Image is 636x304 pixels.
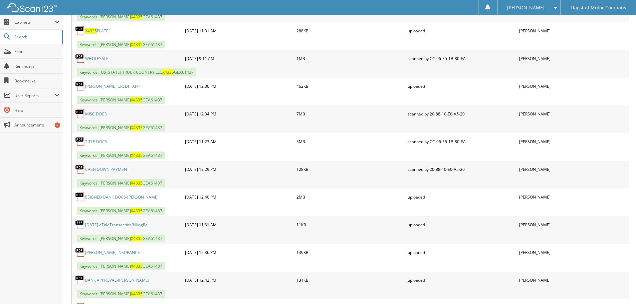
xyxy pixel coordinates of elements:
[75,220,85,230] img: generic.png
[77,13,165,21] span: Keywords: [PERSON_NAME] GEA61437
[183,135,295,148] div: [DATE] 11:23 AM
[295,273,406,287] div: 131KB
[77,96,165,104] span: Keywords: [PERSON_NAME] GEA61437
[517,79,629,93] div: [PERSON_NAME]
[85,83,140,89] a: [PERSON_NAME] CREDIT APP
[517,24,629,37] div: [PERSON_NAME]
[507,6,545,10] span: [PERSON_NAME]
[85,167,129,172] a: CASH DOWN PAYMENT
[75,275,85,285] img: PDF.png
[14,78,59,84] span: Bookmarks
[75,192,85,202] img: PDF.png
[517,52,629,65] div: [PERSON_NAME]
[85,111,107,117] a: MISC DOCS
[77,151,165,159] span: Keywords: [PERSON_NAME] GEA61437
[14,93,55,98] span: User Reports
[183,163,295,176] div: [DATE] 12:29 PM
[295,163,406,176] div: 128KB
[295,24,406,37] div: 288KB
[406,273,517,287] div: uploaded
[517,135,629,148] div: [PERSON_NAME]
[406,79,517,93] div: uploaded
[603,272,636,304] iframe: Chat Widget
[406,163,517,176] div: scanned by 20-88-10-E0-A5-20
[75,81,85,91] img: PDF.png
[517,163,629,176] div: [PERSON_NAME]
[7,3,57,12] img: scan123-logo-white.svg
[131,180,143,186] span: X4335
[131,97,143,103] span: X4335
[183,273,295,287] div: [DATE] 12:42 PM
[77,207,165,215] span: Keywords: [PERSON_NAME] GEA61437
[183,79,295,93] div: [DATE] 12:36 PM
[183,24,295,37] div: [DATE] 11:31 AM
[75,26,85,36] img: PDF.png
[85,56,109,61] a: WHOLESALE
[77,68,196,76] span: Keywords: [US_STATE] TRUCK COUNTRY LLC GEA61437
[14,49,59,54] span: Scan
[75,164,85,174] img: PDF.png
[75,136,85,146] img: PDF.png
[131,236,143,241] span: X4335
[131,42,143,47] span: X4335
[131,208,143,214] span: X4335
[295,246,406,259] div: 139KB
[295,135,406,148] div: 3MB
[14,34,58,40] span: Search
[131,14,143,20] span: X4335
[85,277,149,283] a: BANK APPROVAL-[PERSON_NAME]
[77,235,165,242] span: Keywords: [PERSON_NAME] GEA61437
[77,124,165,131] span: Keywords: [PERSON_NAME] GEA61437
[295,190,406,204] div: 2MB
[517,190,629,204] div: [PERSON_NAME]
[75,109,85,119] img: PDF.png
[162,69,174,75] span: X4335
[183,246,295,259] div: [DATE] 12:36 PM
[406,107,517,120] div: scanned by 20-88-10-E0-A5-20
[131,153,143,158] span: X4335
[131,125,143,130] span: X4335
[406,52,517,65] div: scanned by CC-96-E5-1B-80-EA
[77,262,165,270] span: Keywords: [PERSON_NAME] GEA61437
[406,246,517,259] div: uploaded
[517,273,629,287] div: [PERSON_NAME]
[295,79,406,93] div: 462KB
[517,246,629,259] div: [PERSON_NAME]
[183,52,295,65] div: [DATE] 9:11 AM
[14,122,59,128] span: Announcements
[517,218,629,231] div: [PERSON_NAME]
[85,139,107,144] a: TITLE DOCS
[295,52,406,65] div: 1MB
[77,41,165,48] span: Keywords: [PERSON_NAME] GEA61437
[85,28,109,34] a: X4335PLATE
[85,194,159,200] a: ESIGNED BANK DOCS-[PERSON_NAME]
[295,218,406,231] div: 11KB
[406,218,517,231] div: uploaded
[183,190,295,204] div: [DATE] 12:40 PM
[295,107,406,120] div: 7MB
[406,24,517,37] div: uploaded
[131,263,143,269] span: X4335
[131,291,143,297] span: X4335
[14,19,55,25] span: Cabinets
[85,222,151,228] a: [DATE].eTitleTransactionBillingRe...
[406,135,517,148] div: scanned by CC-96-E5-1B-80-EA
[406,190,517,204] div: uploaded
[14,107,59,113] span: Help
[55,122,60,128] div: 6
[571,6,626,10] span: Flagstaff Motor Company
[85,250,140,255] a: [PERSON_NAME] INSURANCE
[183,218,295,231] div: [DATE] 11:31 AM
[75,53,85,63] img: PDF.png
[85,28,97,34] span: X4335
[75,247,85,257] img: PDF.png
[183,107,295,120] div: [DATE] 12:34 PM
[77,290,165,298] span: Keywords: [PERSON_NAME] GEA61437
[77,179,165,187] span: Keywords: [PERSON_NAME] GEA61437
[14,63,59,69] span: Reminders
[517,107,629,120] div: [PERSON_NAME]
